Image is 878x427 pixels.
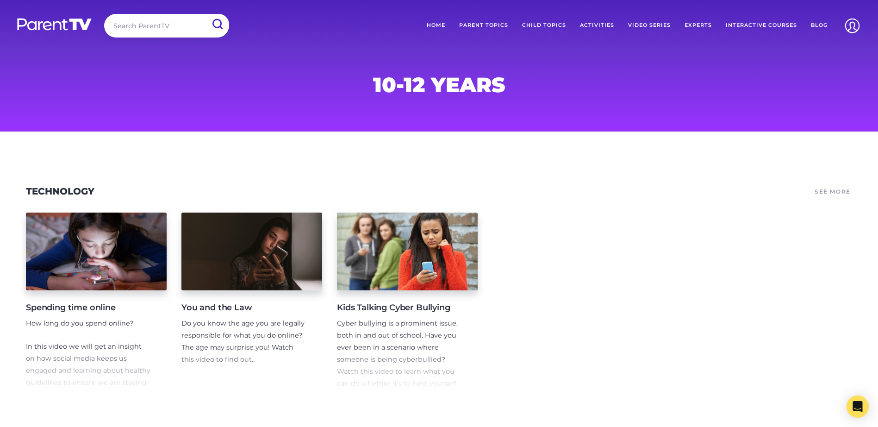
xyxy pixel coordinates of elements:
a: Experts [678,14,719,37]
a: Parent Topics [452,14,515,37]
span: Cyber bullying is a prominent issue, both in and out of school. Have you ever been in a scenario ... [337,319,458,400]
img: Account [841,14,864,38]
p: In this video we will get an insight on how social media keeps us engaged and learning about heal... [26,341,152,413]
h4: Kids Talking Cyber Bullying [337,301,463,314]
h4: Spending time online [26,301,152,314]
input: Submit [205,14,229,35]
a: Home [420,14,452,37]
p: How long do you spend online? [26,318,152,330]
a: Video Series [621,14,678,37]
div: Open Intercom Messenger [847,396,869,418]
a: Spending time online How long do you spend online? In this video we will get an insight on how so... [26,213,167,390]
a: Activities [573,14,621,37]
span: Do you know the age you are legally responsible for what you do online? The age may surprise you!... [181,319,305,364]
a: Child Topics [515,14,573,37]
a: Blog [804,14,834,37]
h4: You and the Law [181,301,307,314]
img: parenttv-logo-white.4c85aaf.svg [16,18,93,31]
a: Kids Talking Cyber Bullying Cyber bullying is a prominent issue, both in and out of school. Have ... [337,213,478,390]
a: See More [813,185,852,198]
h1: 10-12 Years [216,75,662,94]
input: Search ParentTV [104,14,229,38]
a: Technology [26,186,94,197]
a: Interactive Courses [719,14,804,37]
a: You and the Law Do you know the age you are legally responsible for what you do online? The age m... [181,213,322,390]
